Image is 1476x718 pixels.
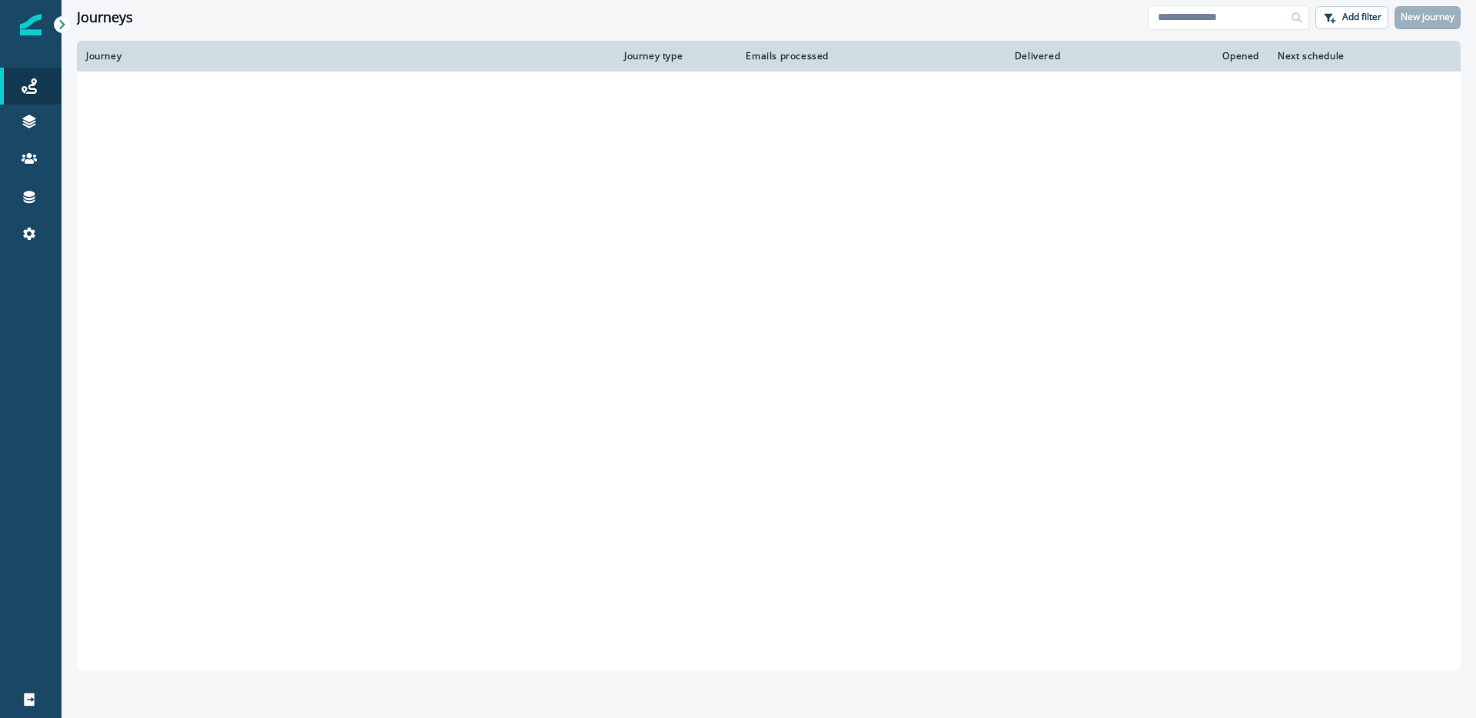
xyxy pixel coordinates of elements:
div: Delivered [847,50,1060,62]
div: Next schedule [1278,50,1413,62]
p: New journey [1401,12,1454,22]
div: Opened [1079,50,1259,62]
p: Add filter [1342,12,1381,22]
div: Journey [86,50,606,62]
h1: Journeys [77,9,133,26]
div: Journey type [624,50,721,62]
button: New journey [1395,6,1461,29]
button: Add filter [1315,6,1388,29]
div: Emails processed [740,50,829,62]
img: Inflection [20,14,42,35]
